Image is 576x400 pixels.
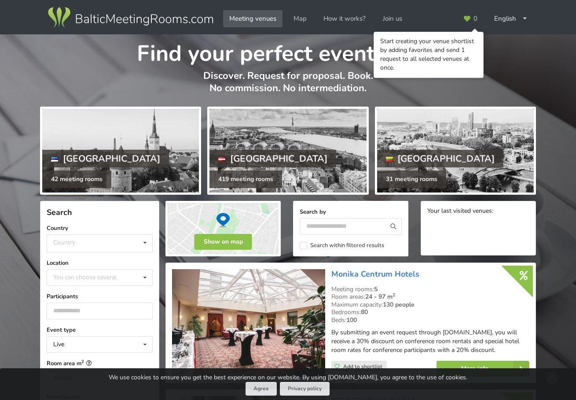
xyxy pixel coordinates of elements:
label: Location [47,259,153,267]
strong: 130 people [383,300,415,309]
h1: Find your perfect event space [40,34,536,68]
sup: 2 [393,292,395,298]
div: Live [53,341,64,348]
span: Add to shortlist [343,363,382,370]
a: How it works? [317,10,372,27]
strong: 80 [361,308,368,316]
label: Search within filtered results [300,242,384,249]
div: You can choose several [51,272,136,282]
a: [GEOGRAPHIC_DATA] 42 meeting rooms [40,107,201,195]
a: More info [437,361,529,377]
img: Show on map [165,201,281,256]
div: [GEOGRAPHIC_DATA] [377,150,504,167]
strong: 100 [346,316,357,324]
div: Meeting rooms: [331,285,529,293]
label: Event type [47,326,153,334]
button: Show on map [194,234,252,250]
a: Monika Centrum Hotels [331,269,419,279]
a: [GEOGRAPHIC_DATA] 31 meeting rooms [375,107,536,195]
span: Search [47,207,72,218]
div: Beds: [331,316,529,324]
a: Privacy policy [280,382,330,396]
a: Meeting venues [223,10,282,27]
div: Room areas: [331,293,529,301]
label: Room area m [47,359,153,368]
sup: 2 [81,359,84,364]
a: [GEOGRAPHIC_DATA] 419 meeting rooms [207,107,368,195]
div: Bedrooms: [331,308,529,316]
div: English [488,10,534,27]
a: Map [287,10,313,27]
div: Country [53,239,75,246]
div: Your last visited venues: [427,207,529,216]
div: 419 meeting rooms [209,170,282,188]
div: 42 meeting rooms [42,170,111,188]
img: Hotel | Riga | Monika Centrum Hotels [172,269,325,377]
div: [GEOGRAPHIC_DATA] [209,150,336,167]
button: Agree [246,382,277,396]
img: Baltic Meeting Rooms [46,5,215,30]
p: Discover. Request for proposal. Book. No commission. No intermediation. [40,70,536,104]
p: By submitting an event request through [DOMAIN_NAME], you will receive a 30% discount on conferen... [331,328,529,355]
a: Join us [377,10,408,27]
label: Country [47,224,153,233]
label: Participants [47,292,153,301]
span: 0 [473,15,477,22]
div: Maximum capacity: [331,301,529,309]
label: Search by [300,207,402,216]
div: Start creating your venue shortlist by adding favorites and send 1 request to all selected venues... [380,37,477,72]
div: 31 meeting rooms [377,170,446,188]
strong: 5 [374,285,378,293]
div: [GEOGRAPHIC_DATA] [42,150,169,167]
strong: 24 - 97 m [365,293,395,301]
